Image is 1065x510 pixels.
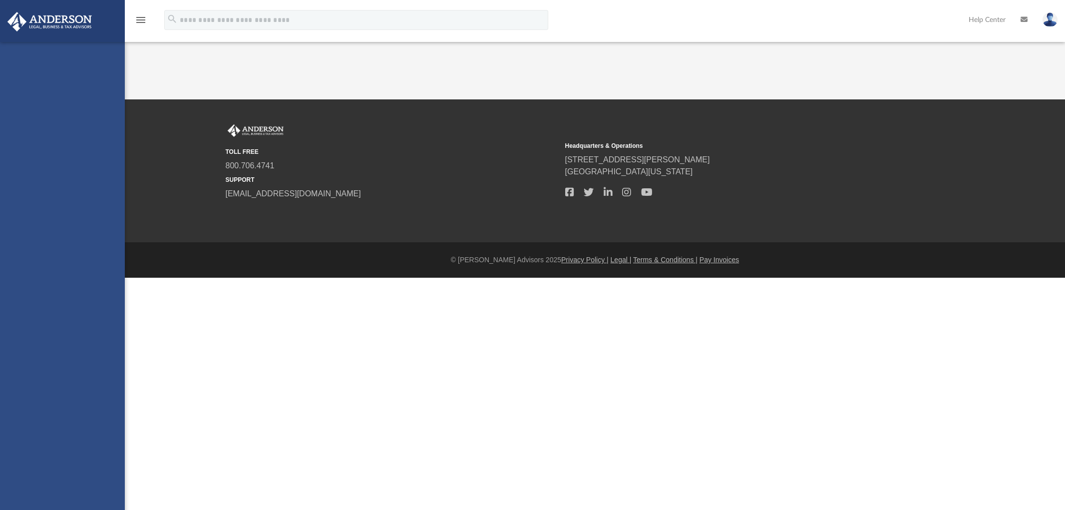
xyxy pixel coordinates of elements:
i: search [167,13,178,24]
a: [STREET_ADDRESS][PERSON_NAME] [565,155,710,164]
a: Legal | [611,256,632,264]
img: User Pic [1043,12,1058,27]
img: Anderson Advisors Platinum Portal [226,124,286,137]
a: Pay Invoices [700,256,739,264]
a: Terms & Conditions | [633,256,698,264]
small: Headquarters & Operations [565,141,898,150]
small: TOLL FREE [226,147,558,156]
i: menu [135,14,147,26]
a: menu [135,19,147,26]
img: Anderson Advisors Platinum Portal [4,12,95,31]
a: [GEOGRAPHIC_DATA][US_STATE] [565,167,693,176]
a: 800.706.4741 [226,161,275,170]
small: SUPPORT [226,175,558,184]
a: [EMAIL_ADDRESS][DOMAIN_NAME] [226,189,361,198]
div: © [PERSON_NAME] Advisors 2025 [125,255,1065,265]
a: Privacy Policy | [561,256,609,264]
